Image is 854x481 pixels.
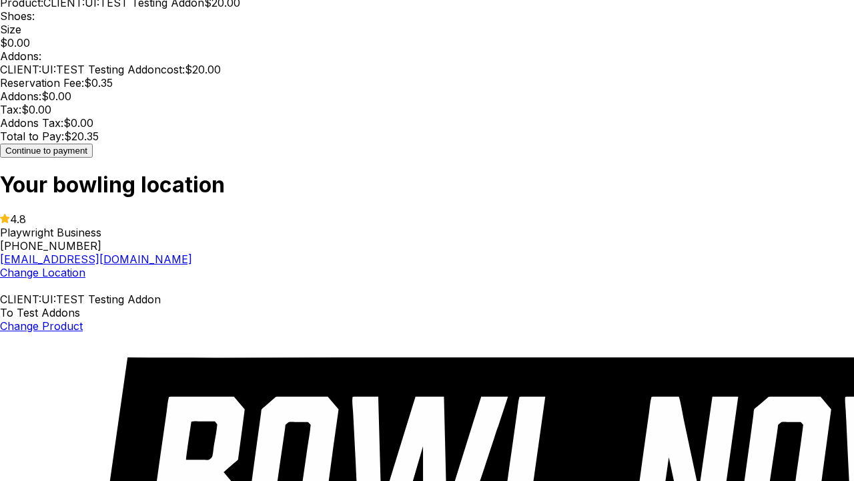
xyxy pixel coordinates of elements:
span: $0.35 [84,76,113,90]
span: $20.00 [185,63,221,76]
span: $0.00 [63,116,93,130]
span: $20.35 [64,130,99,143]
span: $0.00 [41,90,71,103]
span: $0.00 [21,103,51,116]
